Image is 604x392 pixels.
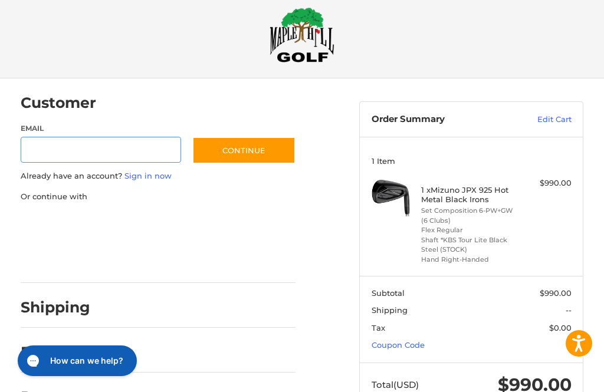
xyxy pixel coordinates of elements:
a: Edit Cart [508,114,572,126]
h3: Order Summary [372,114,508,126]
h3: 1 Item [372,156,572,166]
a: Sign in now [124,171,172,180]
iframe: PayPal-paypal [17,214,105,235]
h2: Customer [21,94,96,112]
span: Total (USD) [372,379,419,390]
span: Tax [372,323,385,332]
li: Flex Regular [421,225,518,235]
iframe: PayPal-venmo [17,250,105,271]
img: Maple Hill Golf [270,7,334,62]
li: Set Composition 6-PW+GW (6 Clubs) [421,206,518,225]
h2: Shipping [21,298,90,317]
span: $0.00 [549,323,572,332]
label: Email [21,123,181,134]
span: $990.00 [540,288,572,298]
p: Or continue with [21,191,296,203]
span: Subtotal [372,288,405,298]
iframe: Gorgias live chat messenger [12,341,140,380]
li: Shaft *KBS Tour Lite Black Steel (STOCK) [421,235,518,255]
span: Shipping [372,305,408,315]
button: Continue [192,137,296,164]
div: $990.00 [521,177,572,189]
iframe: PayPal-paylater [117,214,205,235]
li: Hand Right-Handed [421,255,518,265]
h4: 1 x Mizuno JPX 925 Hot Metal Black Irons [421,185,518,205]
p: Already have an account? [21,170,296,182]
span: -- [566,305,572,315]
a: Coupon Code [372,340,425,350]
